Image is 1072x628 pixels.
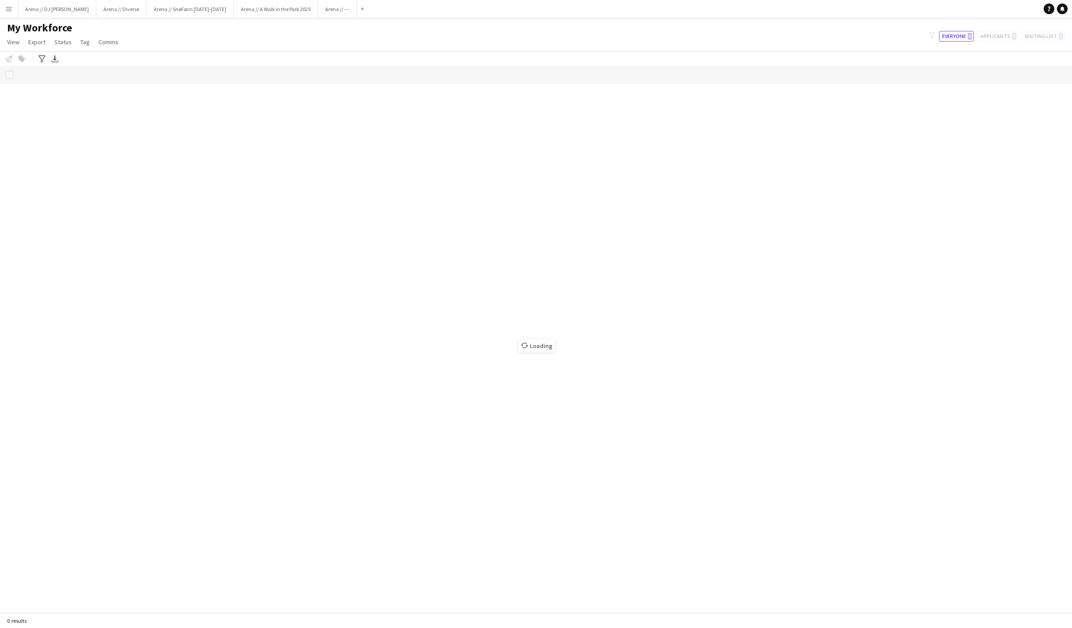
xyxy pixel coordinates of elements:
[4,36,23,48] a: View
[318,0,357,18] button: Arena // ---
[939,31,974,42] button: Everyone0
[99,38,118,46] span: Comms
[96,0,147,18] button: Arena // Diverse
[7,38,19,46] span: View
[28,38,46,46] span: Export
[7,21,72,34] span: My Workforce
[80,38,90,46] span: Tag
[518,339,555,352] span: Loading
[77,36,93,48] a: Tag
[54,38,72,46] span: Status
[49,54,60,64] app-action-btn: Export XLSX
[37,54,47,64] app-action-btn: Advanced filters
[18,0,96,18] button: Arena // DJ [PERSON_NAME]
[234,0,318,18] button: Arena // A Walk in the Park 2025
[968,33,972,40] span: 0
[51,36,75,48] a: Status
[147,0,234,18] button: Arena // SnøFønn [DATE]-[DATE]
[25,36,49,48] a: Export
[95,36,122,48] a: Comms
